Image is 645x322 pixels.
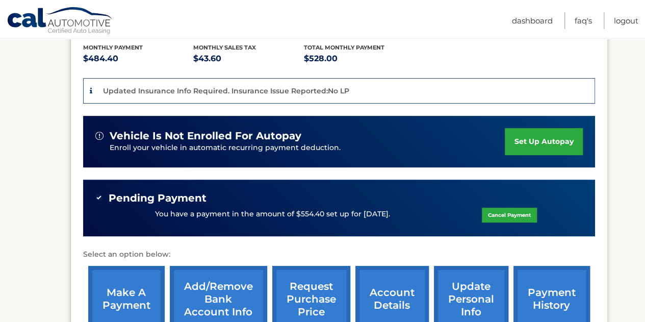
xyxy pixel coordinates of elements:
a: Logout [614,12,638,29]
a: set up autopay [505,128,582,155]
a: Cal Automotive [7,7,114,36]
span: Pending Payment [109,192,207,205]
a: Dashboard [512,12,553,29]
p: Select an option below: [83,249,595,261]
a: FAQ's [575,12,592,29]
span: Monthly sales Tax [193,44,256,51]
p: $484.40 [83,52,194,66]
p: You have a payment in the amount of $554.40 set up for [DATE]. [155,209,390,220]
span: Monthly Payment [83,44,143,51]
span: vehicle is not enrolled for autopay [110,130,301,142]
img: check-green.svg [95,194,102,201]
img: alert-white.svg [95,132,104,140]
p: Updated Insurance Info Required. Insurance Issue Reported:No LP [103,86,349,95]
p: $43.60 [193,52,304,66]
a: Cancel Payment [482,208,537,222]
p: $528.00 [304,52,415,66]
span: Total Monthly Payment [304,44,384,51]
p: Enroll your vehicle in automatic recurring payment deduction. [110,142,505,154]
